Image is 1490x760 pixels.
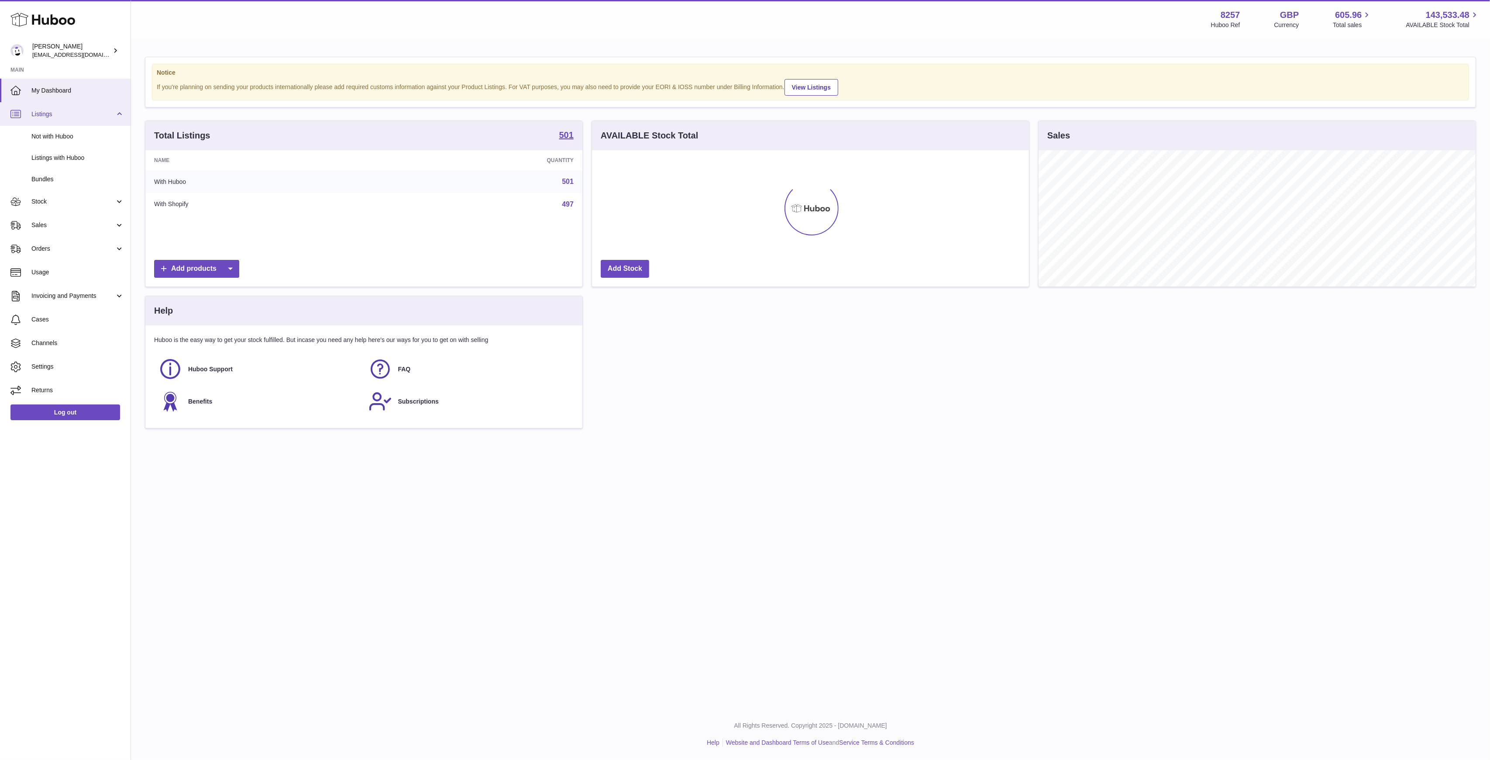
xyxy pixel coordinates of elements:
[31,292,115,300] span: Invoicing and Payments
[145,193,381,216] td: With Shopify
[31,110,115,118] span: Listings
[158,390,360,413] a: Benefits
[785,79,838,96] a: View Listings
[31,221,115,229] span: Sales
[31,363,124,371] span: Settings
[839,739,914,746] a: Service Terms & Conditions
[31,268,124,276] span: Usage
[188,397,212,406] span: Benefits
[31,339,124,347] span: Channels
[398,397,439,406] span: Subscriptions
[381,150,582,170] th: Quantity
[1280,9,1299,21] strong: GBP
[1406,9,1480,29] a: 143,533.48 AVAILABLE Stock Total
[1333,9,1372,29] a: 605.96 Total sales
[158,357,360,381] a: Huboo Support
[31,245,115,253] span: Orders
[154,130,210,142] h3: Total Listings
[31,197,115,206] span: Stock
[32,51,128,58] span: [EMAIL_ADDRESS][DOMAIN_NAME]
[1274,21,1299,29] div: Currency
[31,132,124,141] span: Not with Huboo
[368,357,570,381] a: FAQ
[601,260,649,278] a: Add Stock
[157,69,1464,77] strong: Notice
[1047,130,1070,142] h3: Sales
[601,130,698,142] h3: AVAILABLE Stock Total
[707,739,719,746] a: Help
[31,386,124,394] span: Returns
[188,365,233,373] span: Huboo Support
[1221,9,1240,21] strong: 8257
[1426,9,1469,21] span: 143,533.48
[157,78,1464,96] div: If you're planning on sending your products internationally please add required customs informati...
[723,739,914,747] li: and
[138,722,1483,730] p: All Rights Reserved. Copyright 2025 - [DOMAIN_NAME]
[726,739,829,746] a: Website and Dashboard Terms of Use
[562,200,574,208] a: 497
[10,44,24,57] img: don@skinsgolf.com
[559,131,574,141] a: 501
[368,390,570,413] a: Subscriptions
[31,315,124,324] span: Cases
[559,131,574,139] strong: 501
[154,260,239,278] a: Add products
[31,154,124,162] span: Listings with Huboo
[1211,21,1240,29] div: Huboo Ref
[1333,21,1372,29] span: Total sales
[154,305,173,317] h3: Help
[398,365,411,373] span: FAQ
[1335,9,1362,21] span: 605.96
[10,404,120,420] a: Log out
[31,175,124,183] span: Bundles
[31,86,124,95] span: My Dashboard
[1406,21,1480,29] span: AVAILABLE Stock Total
[145,150,381,170] th: Name
[145,170,381,193] td: With Huboo
[562,178,574,185] a: 501
[32,42,111,59] div: [PERSON_NAME]
[154,336,574,344] p: Huboo is the easy way to get your stock fulfilled. But incase you need any help here's our ways f...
